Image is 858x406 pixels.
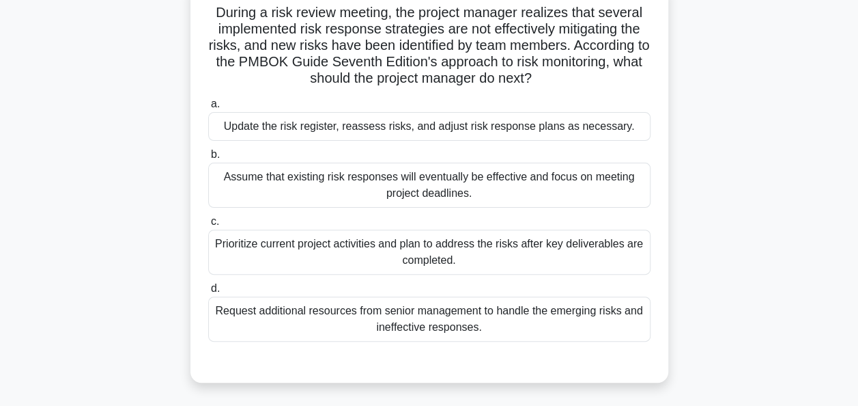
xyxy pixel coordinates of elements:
div: Assume that existing risk responses will eventually be effective and focus on meeting project dea... [208,163,650,208]
span: b. [211,148,220,160]
h5: During a risk review meeting, the project manager realizes that several implemented risk response... [207,4,652,87]
div: Request additional resources from senior management to handle the emerging risks and ineffective ... [208,297,650,342]
div: Update the risk register, reassess risks, and adjust risk response plans as necessary. [208,112,650,141]
span: d. [211,282,220,294]
div: Prioritize current project activities and plan to address the risks after key deliverables are co... [208,230,650,275]
span: a. [211,98,220,109]
span: c. [211,215,219,227]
